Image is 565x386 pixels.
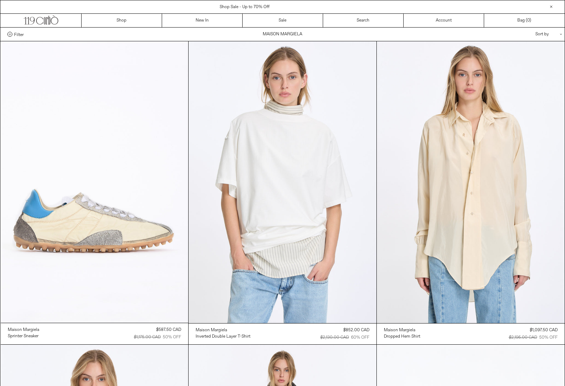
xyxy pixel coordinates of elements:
[494,28,558,41] div: Sort by
[320,334,349,341] div: $2,130.00 CAD
[8,333,38,339] div: Sprinter Sneaker
[196,327,227,333] div: Maison Margiela
[8,327,39,333] a: Maison Margiela
[351,334,369,341] div: 60% OFF
[243,14,323,27] a: Sale
[484,14,565,27] a: Bag ()
[404,14,484,27] a: Account
[163,334,181,340] div: 50% OFF
[196,333,250,340] a: Inverted Double Layer T-Shirt
[539,334,558,341] div: 50% OFF
[509,334,537,341] div: $2,195.00 CAD
[156,327,181,333] div: $587.50 CAD
[343,327,369,333] div: $852.00 CAD
[530,327,558,333] div: $1,097.50 CAD
[82,14,162,27] a: Shop
[1,41,189,323] img: Maison Margiela Sprinters Sneaker
[384,333,420,340] a: Dropped Hem Shirt
[8,333,39,339] a: Sprinter Sneaker
[134,334,161,340] div: $1,175.00 CAD
[323,14,404,27] a: Search
[196,327,250,333] a: Maison Margiela
[527,18,530,23] span: 0
[162,14,243,27] a: New In
[384,327,420,333] a: Maison Margiela
[189,41,376,323] img: Maison Margiela Inverted Double Layer T-Shirt
[14,32,24,37] span: Filter
[220,4,269,10] a: Shop Sale - Up to 70% Off
[527,17,531,24] span: )
[384,327,415,333] div: Maison Margiela
[377,41,565,323] img: Maison Margiela Dropped Hem Shirt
